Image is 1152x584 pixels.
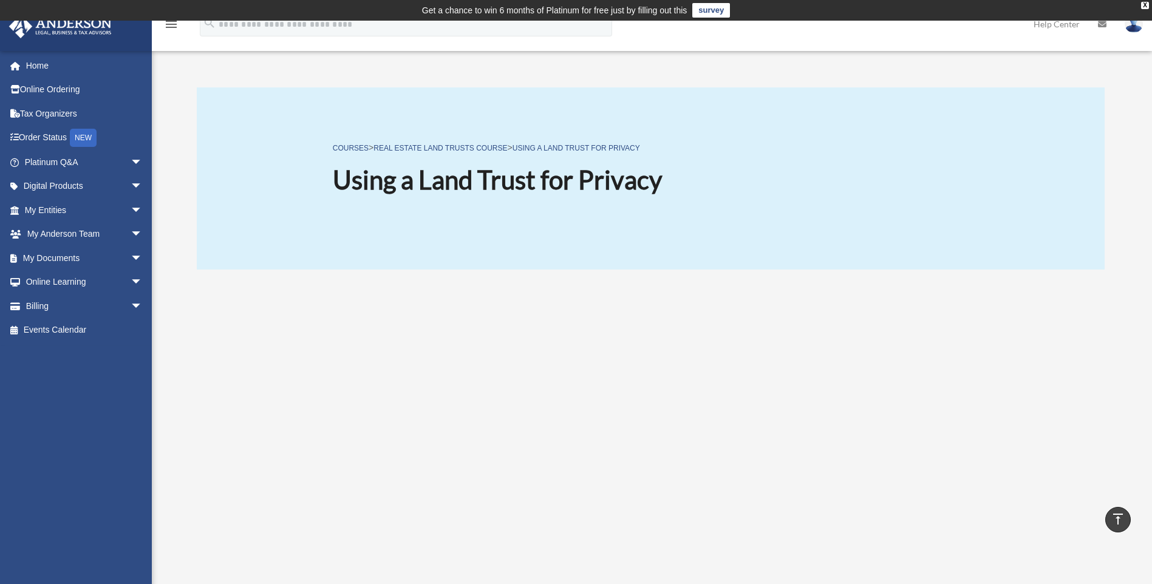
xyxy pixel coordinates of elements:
span: arrow_drop_down [131,270,155,295]
span: arrow_drop_down [131,198,155,223]
a: menu [164,21,179,32]
a: Billingarrow_drop_down [9,294,161,318]
a: Platinum Q&Aarrow_drop_down [9,150,161,174]
span: arrow_drop_down [131,174,155,199]
a: My Documentsarrow_drop_down [9,246,161,270]
i: menu [164,17,179,32]
span: arrow_drop_down [131,246,155,271]
div: NEW [70,129,97,147]
a: Online Ordering [9,78,161,102]
a: vertical_align_top [1105,507,1131,532]
a: My Anderson Teamarrow_drop_down [9,222,161,246]
a: COURSES [333,144,369,152]
span: arrow_drop_down [131,150,155,175]
a: survey [692,3,730,18]
i: vertical_align_top [1111,512,1125,526]
a: Tax Organizers [9,101,161,126]
p: > > [333,140,663,155]
a: Order StatusNEW [9,126,161,151]
a: My Entitiesarrow_drop_down [9,198,161,222]
a: Real Estate Land Trusts Course [373,144,507,152]
a: Digital Productsarrow_drop_down [9,174,161,199]
img: User Pic [1125,15,1143,33]
i: search [203,16,216,30]
a: Events Calendar [9,318,161,342]
span: arrow_drop_down [131,294,155,319]
div: Get a chance to win 6 months of Platinum for free just by filling out this [422,3,687,18]
div: close [1141,2,1149,9]
a: Online Learningarrow_drop_down [9,270,161,294]
img: Anderson Advisors Platinum Portal [5,15,115,38]
a: Home [9,53,161,78]
a: Using a Land Trust for Privacy [513,144,640,152]
h1: Using a Land Trust for Privacy [333,162,663,198]
span: arrow_drop_down [131,222,155,247]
